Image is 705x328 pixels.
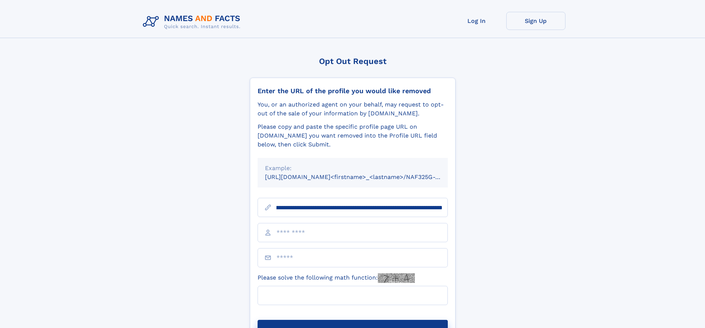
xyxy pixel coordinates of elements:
[258,87,448,95] div: Enter the URL of the profile you would like removed
[265,164,440,173] div: Example:
[265,173,462,180] small: [URL][DOMAIN_NAME]<firstname>_<lastname>/NAF325G-xxxxxxxx
[250,57,456,66] div: Opt Out Request
[258,100,448,118] div: You, or an authorized agent on your behalf, may request to opt-out of the sale of your informatio...
[447,12,506,30] a: Log In
[506,12,565,30] a: Sign Up
[258,122,448,149] div: Please copy and paste the specific profile page URL on [DOMAIN_NAME] you want removed into the Pr...
[140,12,246,32] img: Logo Names and Facts
[258,273,415,283] label: Please solve the following math function:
